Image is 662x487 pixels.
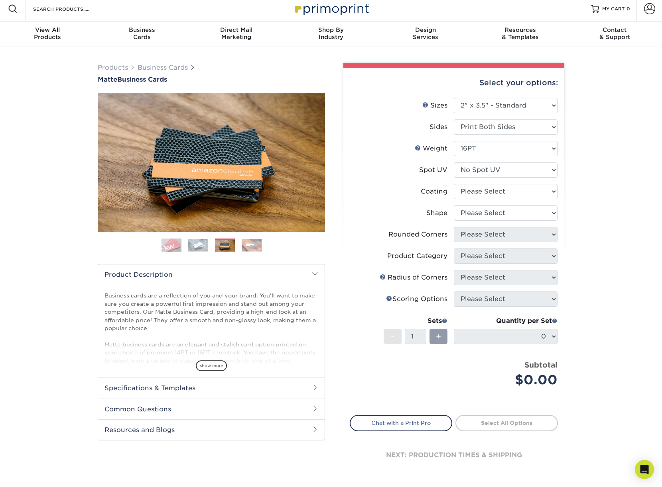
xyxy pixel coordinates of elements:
div: Rounded Corners [388,230,447,239]
span: Shop By [284,26,378,33]
a: Direct MailMarketing [189,22,284,47]
img: Business Cards 01 [162,235,181,255]
div: Cards [95,26,189,41]
strong: Subtotal [524,360,558,369]
span: show more [196,360,227,371]
span: 0 [627,6,630,12]
img: Matte 03 [98,93,325,232]
p: Business cards are a reflection of you and your brand. You'll want to make sure you create a powe... [104,291,318,405]
span: Resources [473,26,567,33]
div: Scoring Options [386,294,447,304]
div: Shape [426,208,447,218]
div: Industry [284,26,378,41]
span: Contact [567,26,662,33]
h2: Product Description [98,264,325,285]
a: BusinessCards [95,22,189,47]
a: Products [98,64,128,71]
img: Business Cards 02 [188,239,208,251]
a: MatteBusiness Cards [98,76,325,83]
a: Select All Options [455,415,558,431]
div: Coating [421,187,447,196]
div: Product Category [387,251,447,261]
span: Matte [98,76,117,83]
img: Business Cards 04 [242,239,262,251]
a: Business Cards [138,64,188,71]
div: Radius of Corners [380,273,447,282]
div: Open Intercom Messenger [635,460,654,479]
span: Design [378,26,473,33]
h2: Resources and Blogs [98,419,325,440]
a: DesignServices [378,22,473,47]
div: Marketing [189,26,284,41]
div: Quantity per Set [454,316,558,326]
div: Sides [430,122,447,132]
a: Shop ByIndustry [284,22,378,47]
div: Select your options: [350,68,558,98]
div: next: production times & shipping [350,431,558,479]
a: Contact& Support [567,22,662,47]
a: Resources& Templates [473,22,567,47]
span: Business [95,26,189,33]
input: SEARCH PRODUCTS..... [32,4,110,14]
h1: Business Cards [98,76,325,83]
div: Spot UV [419,165,447,175]
span: - [391,331,394,342]
div: Weight [415,144,447,153]
span: Direct Mail [189,26,284,33]
img: Business Cards 03 [215,240,235,252]
div: $0.00 [460,370,558,389]
span: MY CART [602,6,625,12]
div: Sets [384,316,447,326]
h2: Specifications & Templates [98,377,325,398]
div: & Templates [473,26,567,41]
a: Chat with a Print Pro [350,415,452,431]
div: Services [378,26,473,41]
span: + [436,331,441,342]
h2: Common Questions [98,399,325,419]
div: Sizes [422,101,447,110]
div: & Support [567,26,662,41]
